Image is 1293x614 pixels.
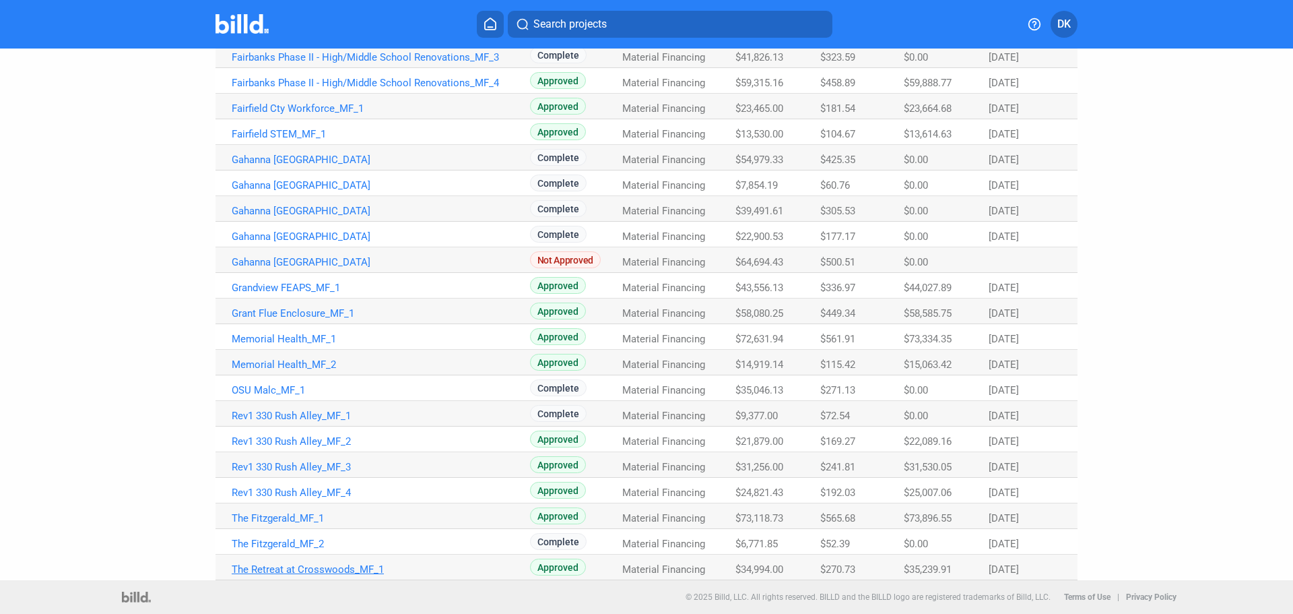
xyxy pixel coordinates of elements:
span: Complete [530,47,587,63]
span: $31,256.00 [735,461,783,473]
span: $73,118.73 [735,512,783,524]
span: $24,821.43 [735,487,783,499]
a: Gahanna [GEOGRAPHIC_DATA] [232,205,530,217]
span: [DATE] [989,333,1019,345]
span: [DATE] [989,154,1019,166]
span: $64,694.43 [735,256,783,268]
img: Billd Company Logo [215,14,269,34]
span: $449.34 [820,307,855,319]
span: [DATE] [989,512,1019,524]
span: [DATE] [989,51,1019,63]
b: Terms of Use [1064,592,1110,602]
span: $72.54 [820,410,850,422]
span: $35,239.91 [904,563,952,576]
span: Material Financing [622,435,705,448]
span: Material Financing [622,231,705,243]
a: The Retreat at Crosswoods_MF_1 [232,563,530,576]
span: Approved [530,508,586,524]
span: $0.00 [904,51,928,63]
span: Material Financing [622,512,705,524]
span: Approved [530,72,586,89]
span: $305.53 [820,205,855,217]
span: $104.67 [820,128,855,140]
span: $52.39 [820,538,850,550]
span: Material Financing [622,154,705,166]
span: [DATE] [989,435,1019,448]
span: Approved [530,559,586,576]
a: Fairfield STEM_MF_1 [232,128,530,140]
span: $21,879.00 [735,435,783,448]
span: $565.68 [820,512,855,524]
span: $7,854.19 [735,179,778,191]
span: DK [1057,16,1071,32]
span: $0.00 [904,538,928,550]
span: Material Financing [622,179,705,191]
span: [DATE] [989,461,1019,473]
span: $15,063.42 [904,359,952,371]
span: Search projects [533,16,607,32]
span: $0.00 [904,384,928,396]
a: The Fitzgerald_MF_2 [232,538,530,550]
span: Approved [530,482,586,499]
a: Grandview FEAPS_MF_1 [232,282,530,294]
a: Grant Flue Enclosure_MF_1 [232,307,530,319]
span: $35,046.13 [735,384,783,396]
span: Material Financing [622,333,705,345]
span: $13,530.00 [735,128,783,140]
p: | [1117,592,1119,602]
span: [DATE] [989,231,1019,243]
span: $169.27 [820,435,855,448]
span: [DATE] [989,563,1019,576]
a: Fairbanks Phase II - High/Middle School Renovations_MF_3 [232,51,530,63]
span: Not Approved [530,251,601,268]
span: $0.00 [904,256,928,268]
button: DK [1051,11,1077,38]
button: Search projects [508,11,832,38]
a: Fairbanks Phase II - High/Middle School Renovations_MF_4 [232,77,530,89]
span: $115.42 [820,359,855,371]
span: $0.00 [904,231,928,243]
a: Gahanna [GEOGRAPHIC_DATA] [232,256,530,268]
a: Rev1 330 Rush Alley_MF_2 [232,435,530,448]
span: $6,771.85 [735,538,778,550]
span: $0.00 [904,410,928,422]
span: $31,530.05 [904,461,952,473]
span: $59,888.77 [904,77,952,89]
span: [DATE] [989,359,1019,371]
span: Approved [530,431,586,448]
span: $60.76 [820,179,850,191]
a: OSU Malc_MF_1 [232,384,530,396]
span: $323.59 [820,51,855,63]
span: Material Financing [622,77,705,89]
b: Privacy Policy [1126,592,1176,602]
span: Complete [530,149,587,166]
a: Memorial Health_MF_1 [232,333,530,345]
a: Gahanna [GEOGRAPHIC_DATA] [232,154,530,166]
span: $23,465.00 [735,102,783,115]
span: Material Financing [622,538,705,550]
a: Rev1 330 Rush Alley_MF_3 [232,461,530,473]
span: Approved [530,354,586,371]
span: $72,631.94 [735,333,783,345]
span: Material Financing [622,307,705,319]
span: Material Financing [622,563,705,576]
span: Complete [530,200,587,217]
span: $271.13 [820,384,855,396]
span: $500.51 [820,256,855,268]
span: [DATE] [989,128,1019,140]
span: $39,491.61 [735,205,783,217]
span: Complete [530,175,587,191]
span: Approved [530,328,586,345]
span: Material Financing [622,384,705,396]
a: The Fitzgerald_MF_1 [232,512,530,524]
span: $177.17 [820,231,855,243]
a: Fairfield Cty Workforce_MF_1 [232,102,530,115]
span: Complete [530,405,587,422]
span: $25,007.06 [904,487,952,499]
span: $181.54 [820,102,855,115]
span: Material Financing [622,128,705,140]
span: $73,896.55 [904,512,952,524]
span: Material Financing [622,205,705,217]
span: Material Financing [622,282,705,294]
span: $14,919.14 [735,359,783,371]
